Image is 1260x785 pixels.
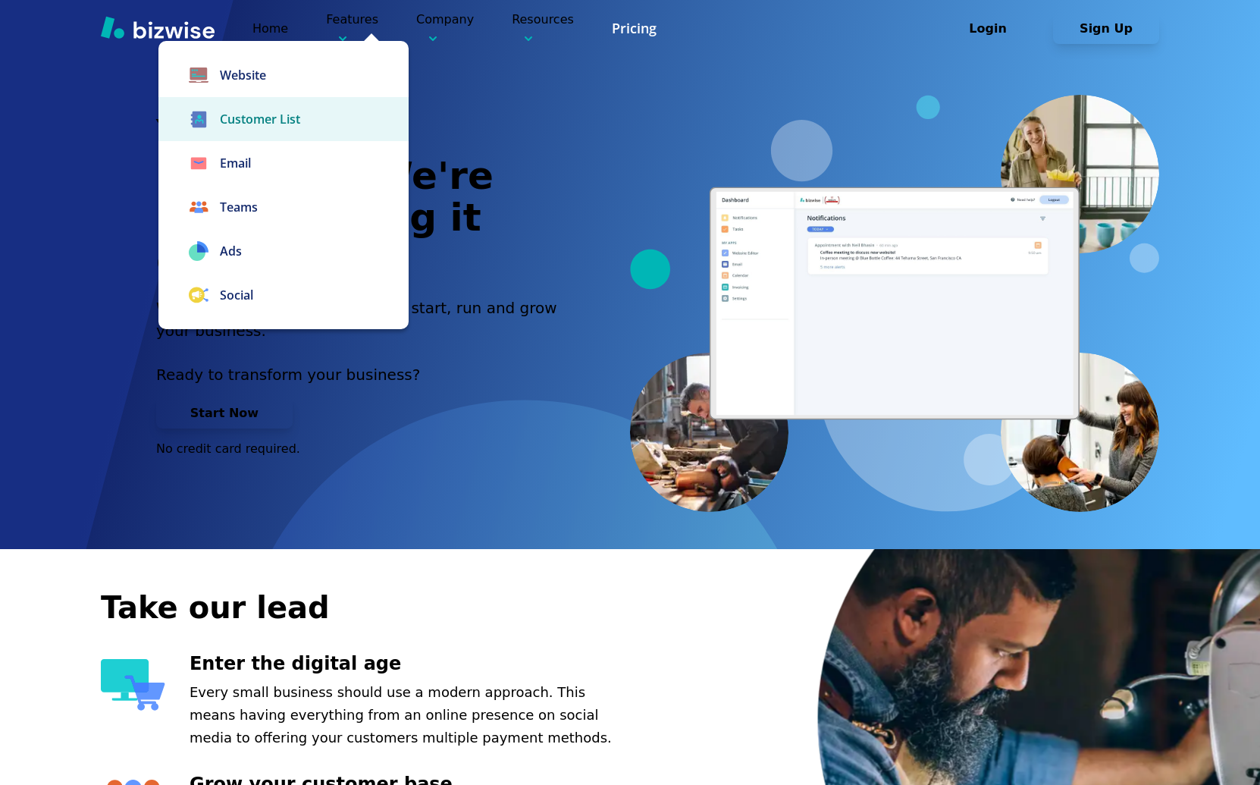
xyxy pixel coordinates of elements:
a: Website [158,53,409,97]
button: Login [935,14,1041,44]
a: Customer List [158,97,409,141]
h2: Take our lead [101,587,1159,628]
p: No credit card required. [156,441,575,457]
h3: Enter the digital age [190,652,630,677]
a: Ads [158,229,409,273]
button: Start Now [156,398,293,429]
a: Login [935,21,1053,36]
h1: You have a business. We're here to bring it online. [156,113,575,281]
img: Enter the digital age Icon [101,659,165,711]
a: Sign Up [1053,21,1159,36]
a: Email [158,141,409,185]
a: Home [252,21,288,36]
p: Ready to transform your business? [156,363,575,386]
h2: With Bizwise, you get the best to start, run and grow your business. [156,297,575,342]
p: Company [416,11,474,46]
p: Resources [512,11,574,46]
a: Start Now [156,406,293,420]
a: Teams [158,185,409,229]
a: Social [158,273,409,317]
button: Sign Up [1053,14,1159,44]
p: Features [326,11,378,46]
a: Pricing [612,19,657,38]
p: Every small business should use a modern approach. This means having everything from an online pr... [190,681,630,749]
img: Bizwise Logo [101,16,215,39]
